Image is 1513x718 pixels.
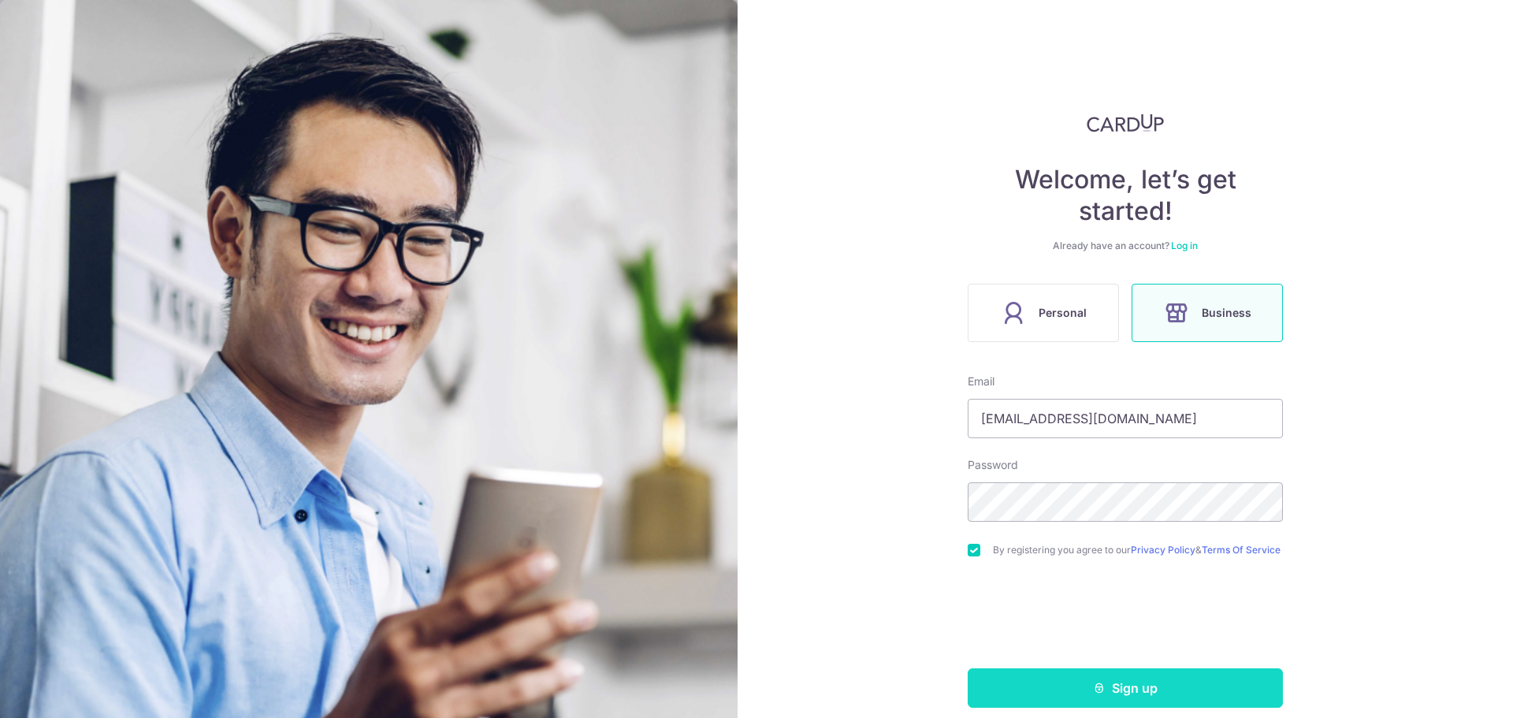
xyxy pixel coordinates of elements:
[968,668,1283,708] button: Sign up
[968,457,1018,473] label: Password
[968,164,1283,227] h4: Welcome, let’s get started!
[961,284,1125,342] a: Personal
[1171,240,1198,251] a: Log in
[1039,303,1087,322] span: Personal
[968,374,994,389] label: Email
[1125,284,1289,342] a: Business
[1202,303,1251,322] span: Business
[1202,544,1281,556] a: Terms Of Service
[968,399,1283,438] input: Enter your Email
[1006,588,1245,649] iframe: reCAPTCHA
[993,544,1283,556] label: By registering you agree to our &
[968,240,1283,252] div: Already have an account?
[1131,544,1195,556] a: Privacy Policy
[1087,113,1164,132] img: CardUp Logo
